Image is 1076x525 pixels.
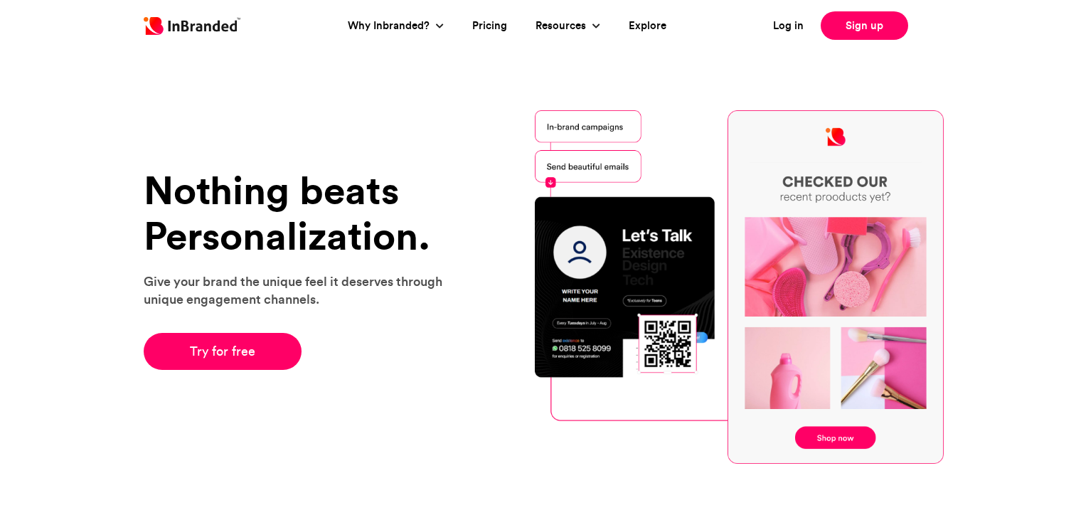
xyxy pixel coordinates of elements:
[773,18,804,34] a: Log in
[629,18,666,34] a: Explore
[144,17,240,35] img: Inbranded
[821,11,908,40] a: Sign up
[536,18,590,34] a: Resources
[348,18,433,34] a: Why Inbranded?
[144,333,302,370] a: Try for free
[144,272,460,308] p: Give your brand the unique feel it deserves through unique engagement channels.
[472,18,507,34] a: Pricing
[144,168,460,258] h1: Nothing beats Personalization.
